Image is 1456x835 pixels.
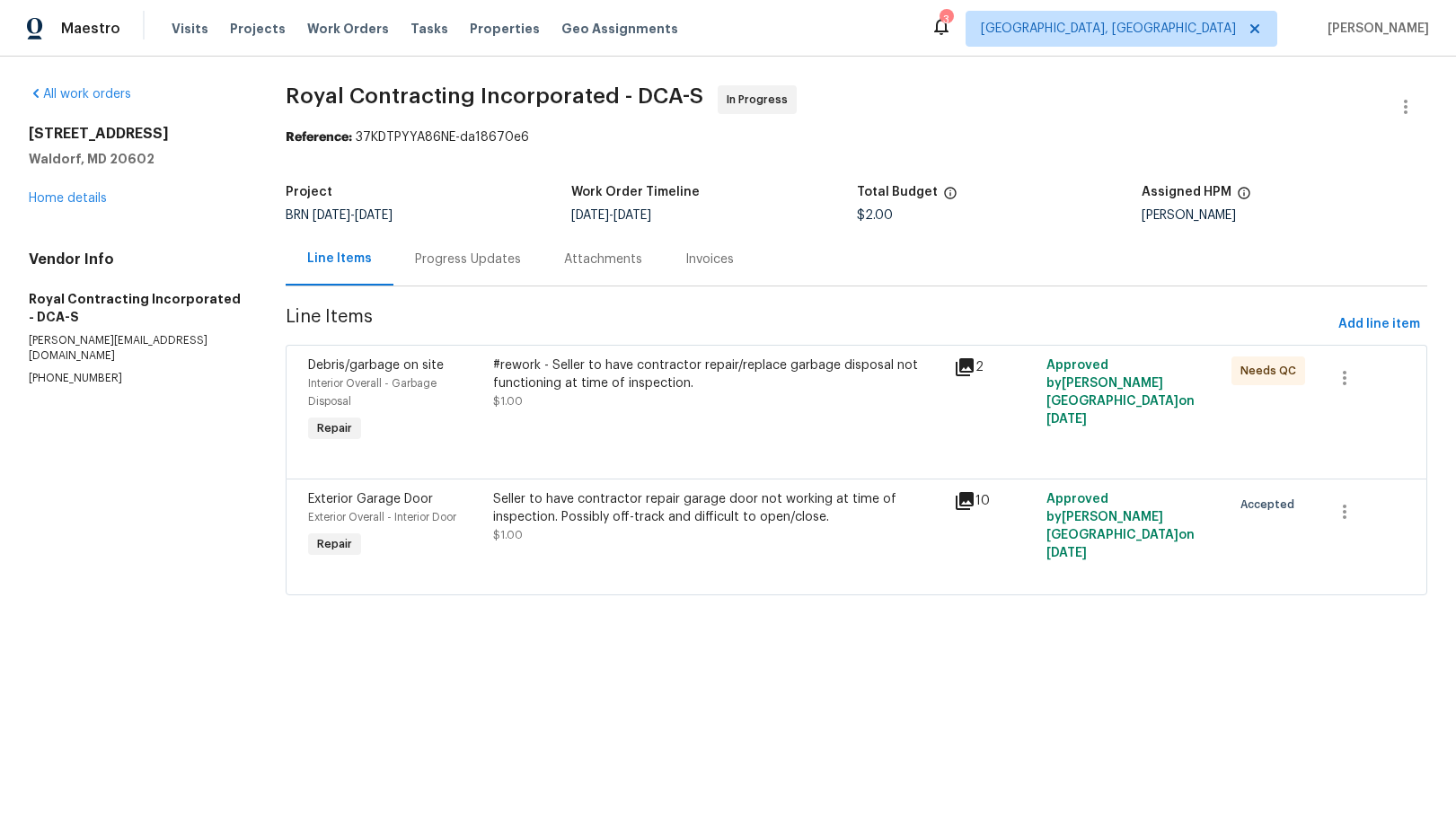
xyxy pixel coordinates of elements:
[61,20,120,38] span: Maestro
[571,209,651,222] span: -
[1320,20,1429,38] span: [PERSON_NAME]
[313,209,350,222] span: [DATE]
[308,512,456,523] span: Exterior Overall - Interior Door
[286,131,352,144] b: Reference:
[493,396,523,407] span: $1.00
[307,20,389,38] span: Work Orders
[493,356,944,392] div: #rework - Seller to have contractor repair/replace garbage disposal not functioning at time of in...
[561,20,678,38] span: Geo Assignments
[286,85,703,107] span: Royal Contracting Incorporated - DCA-S
[493,490,944,526] div: Seller to have contractor repair garage door not working at time of inspection. Possibly off-trac...
[286,128,1427,146] div: 37KDTPYYA86NE-da18670e6
[1046,359,1195,426] span: Approved by [PERSON_NAME][GEOGRAPHIC_DATA] on
[310,535,359,553] span: Repair
[410,22,448,35] span: Tasks
[1331,308,1427,341] button: Add line item
[29,371,243,386] p: [PHONE_NUMBER]
[310,419,359,437] span: Repair
[286,308,1331,341] span: Line Items
[571,209,609,222] span: [DATE]
[943,186,957,209] span: The total cost of line items that have been proposed by Opendoor. This sum includes line items th...
[308,378,437,407] span: Interior Overall - Garbage Disposal
[940,11,952,29] div: 3
[313,209,393,222] span: -
[1240,362,1303,380] span: Needs QC
[564,250,642,268] div: Attachments
[1046,413,1087,426] span: [DATE]
[308,493,433,505] span: Exterior Garage Door
[29,88,131,101] a: All work orders
[571,186,700,198] h5: Work Order Timeline
[470,20,540,38] span: Properties
[685,250,734,268] div: Invoices
[29,125,243,143] h2: [STREET_ADDRESS]
[29,290,243,326] h5: Royal Contracting Incorporated - DCA-S
[493,530,523,541] span: $1.00
[1142,209,1427,222] div: [PERSON_NAME]
[307,250,372,268] div: Line Items
[286,209,393,222] span: BRN
[1046,547,1087,559] span: [DATE]
[981,20,1236,38] span: [GEOGRAPHIC_DATA], [GEOGRAPHIC_DATA]
[1240,496,1302,514] span: Accepted
[29,250,243,268] h4: Vendor Info
[857,186,938,198] h5: Total Budget
[355,209,393,222] span: [DATE]
[29,150,243,168] h5: Waldorf, MD 20602
[308,359,444,372] span: Debris/garbage on site
[230,20,286,38] span: Projects
[1142,186,1231,198] h5: Assigned HPM
[415,250,521,268] div: Progress Updates
[954,356,1036,378] div: 2
[29,192,107,205] a: Home details
[286,186,332,198] h5: Project
[954,490,1036,512] div: 10
[727,91,795,109] span: In Progress
[29,333,243,364] p: [PERSON_NAME][EMAIL_ADDRESS][DOMAIN_NAME]
[613,209,651,222] span: [DATE]
[1338,313,1420,336] span: Add line item
[857,209,893,222] span: $2.00
[1237,186,1251,209] span: The hpm assigned to this work order.
[172,20,208,38] span: Visits
[1046,493,1195,559] span: Approved by [PERSON_NAME][GEOGRAPHIC_DATA] on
